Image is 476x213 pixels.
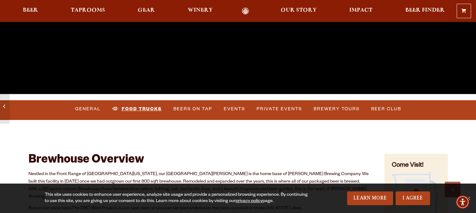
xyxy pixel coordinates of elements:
a: Food Trucks [110,102,164,116]
a: I Agree [396,191,430,205]
a: Brewery Tours [311,102,362,116]
a: Odell Home [234,8,257,15]
span: Beer Finder [405,8,444,13]
span: Taprooms [71,8,105,13]
h2: Brewhouse Overview [28,154,369,168]
span: Winery [188,8,213,13]
a: Winery [184,8,217,15]
span: Impact [349,8,372,13]
p: Nestled in the Front Range of [GEOGRAPHIC_DATA][US_STATE], our [GEOGRAPHIC_DATA][PERSON_NAME] is ... [28,171,369,201]
a: Events [221,102,248,116]
span: Gear [138,8,155,13]
div: This site uses cookies to enhance user experience, analyze site usage and provide a personalized ... [45,192,312,205]
h4: Come Visit! [392,161,440,170]
a: Beer Finder [401,8,448,15]
a: General [73,102,103,116]
a: Beer Club [369,102,404,116]
a: Beers on Tap [171,102,215,116]
a: Taprooms [67,8,109,15]
span: Our Story [281,8,317,13]
a: Private Events [254,102,305,116]
a: Gear [134,8,159,15]
a: privacy policy [236,199,263,204]
a: Scroll to top [445,182,460,197]
a: Our Story [277,8,321,15]
div: Accessibility Menu [456,195,469,209]
a: Beer [19,8,42,15]
span: Beer [23,8,38,13]
a: Learn More [347,191,393,205]
a: Impact [345,8,376,15]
